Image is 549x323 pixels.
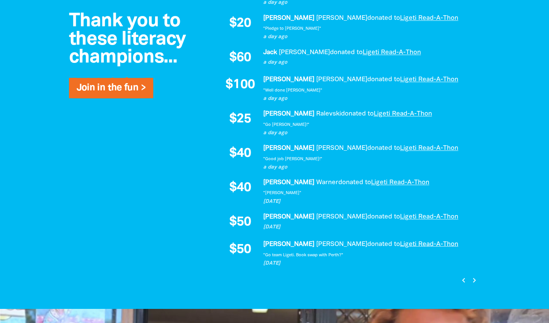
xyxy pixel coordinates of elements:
[263,253,343,257] em: "Go team Ligeti. Book swap with Perth?"
[263,198,472,206] p: [DATE]
[362,50,421,55] a: Ligeti Read-A-Thon
[316,180,338,185] em: Warner
[400,214,458,220] a: Ligeti Read-A-Thon
[279,50,330,55] em: [PERSON_NAME]
[470,275,479,284] i: chevron_right
[229,243,251,256] span: $50
[229,17,251,30] span: $20
[400,145,458,151] a: Ligeti Read-A-Thon
[263,88,322,92] em: "Well done [PERSON_NAME]"
[316,241,367,247] em: [PERSON_NAME]
[341,111,373,117] span: donated to
[263,50,277,55] em: Jack
[367,145,400,151] span: donated to
[367,214,400,220] span: donated to
[263,259,472,267] p: [DATE]
[229,147,251,160] span: $40
[263,27,321,31] em: "Pledge to [PERSON_NAME]"
[316,145,367,151] em: [PERSON_NAME]
[338,180,371,185] span: donated to
[371,180,429,185] a: Ligeti Read-A-Thon
[263,95,472,103] p: a day ago
[263,145,314,151] em: [PERSON_NAME]
[367,241,400,247] span: donated to
[316,15,367,21] em: [PERSON_NAME]
[229,216,251,229] span: $50
[400,241,458,247] a: Ligeti Read-A-Thon
[229,51,251,64] span: $60
[263,180,314,185] em: [PERSON_NAME]
[263,164,472,171] p: a day ago
[316,214,367,220] em: [PERSON_NAME]
[263,33,472,41] p: a day ago
[226,79,255,92] span: $100
[263,129,472,137] p: a day ago
[263,191,301,195] em: "[PERSON_NAME]"
[263,214,314,220] em: [PERSON_NAME]
[469,275,479,285] button: Next page
[263,157,322,161] em: "Good job [PERSON_NAME]!"
[330,50,362,55] span: donated to
[229,113,251,126] span: $25
[263,223,472,231] p: [DATE]
[459,275,468,284] i: chevron_left
[263,241,314,247] em: [PERSON_NAME]
[263,77,314,82] em: [PERSON_NAME]
[316,111,341,117] em: Ralevski
[263,111,314,117] em: [PERSON_NAME]
[373,111,432,117] a: Ligeti Read-A-Thon
[367,77,400,82] span: donated to
[400,15,458,21] a: Ligeti Read-A-Thon
[263,59,472,66] p: a day ago
[458,275,469,285] button: Previous page
[69,13,186,67] span: Thank you to these literacy champions...
[400,77,458,82] a: Ligeti Read-A-Thon
[263,15,314,21] em: [PERSON_NAME]
[263,123,309,127] em: "Go [PERSON_NAME]!"
[316,77,367,82] em: [PERSON_NAME]
[229,182,251,194] span: $40
[77,84,146,93] a: Join in the fun >
[367,15,400,21] span: donated to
